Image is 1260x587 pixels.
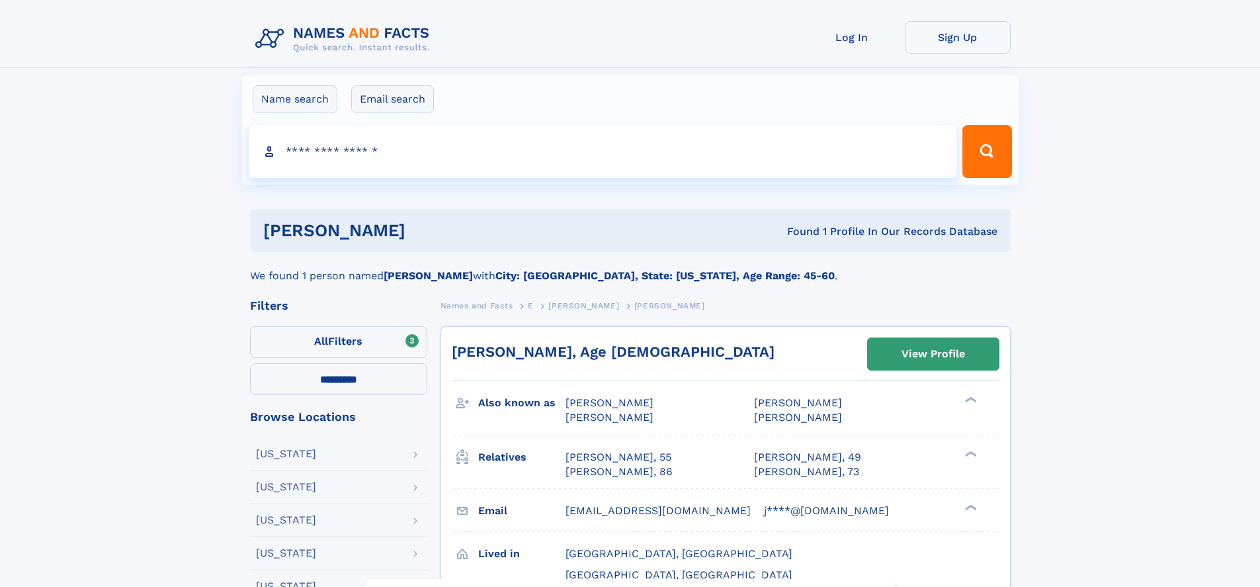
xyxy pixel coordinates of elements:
[548,297,619,314] a: [PERSON_NAME]
[754,411,842,424] span: [PERSON_NAME]
[548,301,619,310] span: [PERSON_NAME]
[250,326,427,358] label: Filters
[256,515,316,525] div: [US_STATE]
[962,125,1011,178] button: Search Button
[905,21,1011,54] a: Sign Up
[250,252,1011,284] div: We found 1 person named with .
[799,21,905,54] a: Log In
[250,21,441,57] img: Logo Names and Facts
[478,500,566,522] h3: Email
[868,338,999,370] a: View Profile
[902,339,965,369] div: View Profile
[754,396,842,409] span: [PERSON_NAME]
[566,411,653,424] span: [PERSON_NAME]
[263,222,597,239] h1: [PERSON_NAME]
[250,411,427,423] div: Browse Locations
[754,450,861,465] a: [PERSON_NAME], 49
[528,297,534,314] a: E
[566,396,653,409] span: [PERSON_NAME]
[250,300,427,312] div: Filters
[962,503,978,512] div: ❯
[253,85,337,113] label: Name search
[249,125,957,178] input: search input
[314,335,328,347] span: All
[478,543,566,565] h3: Lived in
[566,568,792,581] span: [GEOGRAPHIC_DATA], [GEOGRAPHIC_DATA]
[566,450,671,465] a: [PERSON_NAME], 55
[566,465,673,479] a: [PERSON_NAME], 86
[256,548,316,559] div: [US_STATE]
[256,482,316,492] div: [US_STATE]
[596,224,997,239] div: Found 1 Profile In Our Records Database
[495,269,835,282] b: City: [GEOGRAPHIC_DATA], State: [US_STATE], Age Range: 45-60
[452,343,775,360] a: [PERSON_NAME], Age [DEMOGRAPHIC_DATA]
[566,504,751,517] span: [EMAIL_ADDRESS][DOMAIN_NAME]
[754,465,859,479] a: [PERSON_NAME], 73
[478,392,566,414] h3: Also known as
[351,85,434,113] label: Email search
[441,297,513,314] a: Names and Facts
[478,446,566,469] h3: Relatives
[384,269,473,282] b: [PERSON_NAME]
[528,301,534,310] span: E
[962,396,978,404] div: ❯
[634,301,705,310] span: [PERSON_NAME]
[962,449,978,458] div: ❯
[566,547,792,560] span: [GEOGRAPHIC_DATA], [GEOGRAPHIC_DATA]
[256,449,316,459] div: [US_STATE]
